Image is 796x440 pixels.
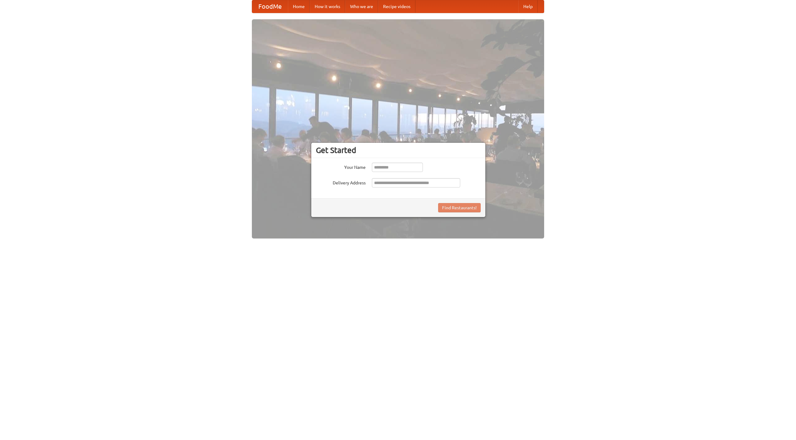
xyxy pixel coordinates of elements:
label: Delivery Address [316,178,366,186]
a: Help [518,0,538,13]
a: FoodMe [252,0,288,13]
a: How it works [310,0,345,13]
a: Home [288,0,310,13]
a: Recipe videos [378,0,415,13]
label: Your Name [316,163,366,170]
button: Find Restaurants! [438,203,481,212]
h3: Get Started [316,146,481,155]
a: Who we are [345,0,378,13]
